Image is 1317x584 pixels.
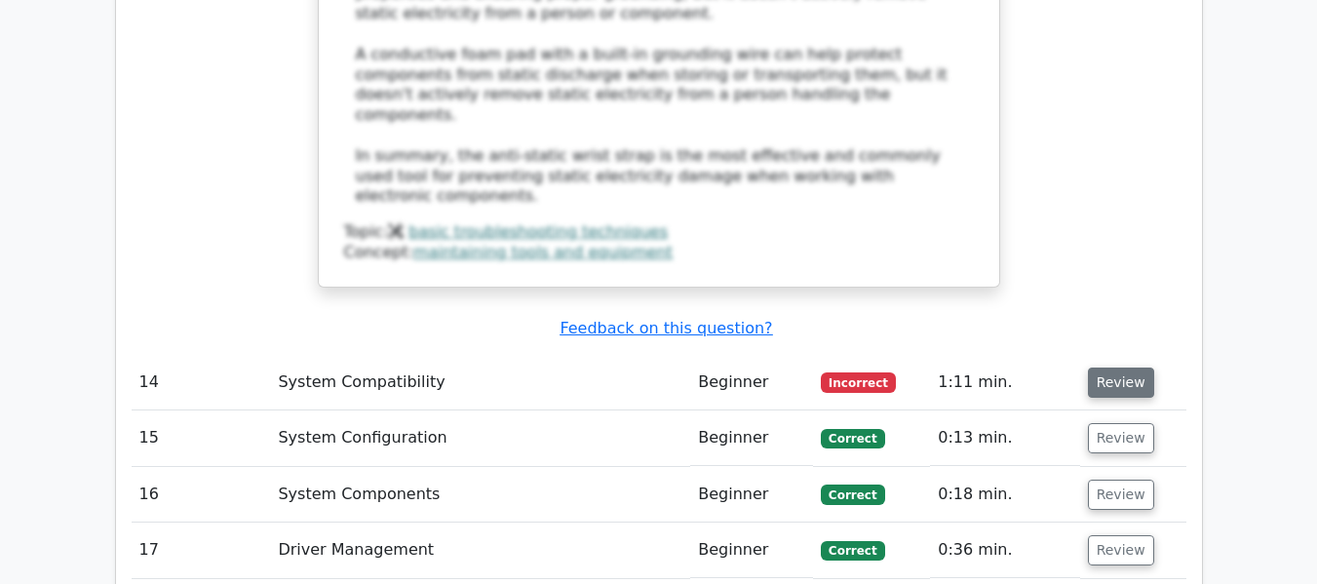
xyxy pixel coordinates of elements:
[132,355,271,410] td: 14
[270,410,690,466] td: System Configuration
[270,523,690,578] td: Driver Management
[821,485,884,504] span: Correct
[132,467,271,523] td: 16
[560,319,772,337] a: Feedback on this question?
[344,222,974,243] div: Topic:
[690,523,813,578] td: Beginner
[930,355,1079,410] td: 1:11 min.
[821,429,884,448] span: Correct
[408,222,668,241] a: basic troubleshooting techniques
[270,467,690,523] td: System Components
[690,410,813,466] td: Beginner
[1088,480,1154,510] button: Review
[821,541,884,561] span: Correct
[930,467,1079,523] td: 0:18 min.
[344,243,974,263] div: Concept:
[132,410,271,466] td: 15
[1088,368,1154,398] button: Review
[270,355,690,410] td: System Compatibility
[821,372,896,392] span: Incorrect
[413,243,673,261] a: maintaining tools and equipment
[690,467,813,523] td: Beginner
[1088,423,1154,453] button: Review
[1088,535,1154,565] button: Review
[132,523,271,578] td: 17
[930,410,1079,466] td: 0:13 min.
[930,523,1079,578] td: 0:36 min.
[690,355,813,410] td: Beginner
